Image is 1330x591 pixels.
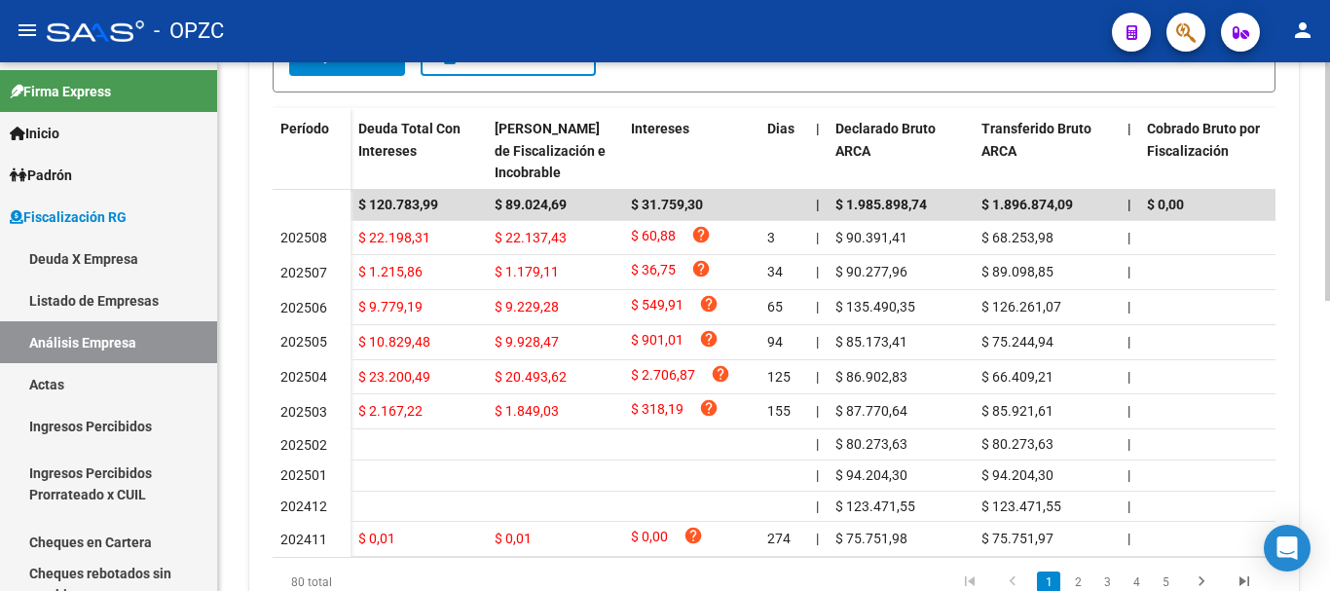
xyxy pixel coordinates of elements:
[816,334,819,350] span: |
[1127,197,1131,212] span: |
[981,264,1053,279] span: $ 89.098,85
[699,294,719,314] i: help
[10,81,111,102] span: Firma Express
[495,197,567,212] span: $ 89.024,69
[280,334,327,350] span: 202505
[1127,334,1130,350] span: |
[981,369,1053,385] span: $ 66.409,21
[631,364,695,390] span: $ 2.706,87
[835,264,907,279] span: $ 90.277,96
[1127,299,1130,314] span: |
[1127,436,1130,452] span: |
[495,531,532,546] span: $ 0,01
[835,436,907,452] span: $ 80.273,63
[981,334,1053,350] span: $ 75.244,94
[495,230,567,245] span: $ 22.137,43
[10,165,72,186] span: Padrón
[631,197,703,212] span: $ 31.759,30
[358,403,423,419] span: $ 2.167,22
[974,108,1120,194] datatable-header-cell: Transferido Bruto ARCA
[273,108,351,190] datatable-header-cell: Período
[495,264,559,279] span: $ 1.179,11
[981,230,1053,245] span: $ 68.253,98
[1127,403,1130,419] span: |
[1147,197,1184,212] span: $ 0,00
[835,467,907,483] span: $ 94.204,30
[699,398,719,418] i: help
[631,294,683,320] span: $ 549,91
[16,18,39,42] mat-icon: menu
[835,369,907,385] span: $ 86.902,83
[711,364,730,384] i: help
[358,230,430,245] span: $ 22.198,31
[767,264,783,279] span: 34
[691,259,711,278] i: help
[816,264,819,279] span: |
[767,369,791,385] span: 125
[631,259,676,285] span: $ 36,75
[280,467,327,483] span: 202501
[280,369,327,385] span: 202504
[816,403,819,419] span: |
[835,197,927,212] span: $ 1.985.898,74
[280,437,327,453] span: 202502
[487,108,623,194] datatable-header-cell: Deuda Bruta Neto de Fiscalización e Incobrable
[835,121,936,159] span: Declarado Bruto ARCA
[981,467,1053,483] span: $ 94.204,30
[1139,108,1285,194] datatable-header-cell: Cobrado Bruto por Fiscalización
[981,121,1091,159] span: Transferido Bruto ARCA
[816,531,819,546] span: |
[835,403,907,419] span: $ 87.770,64
[1120,108,1139,194] datatable-header-cell: |
[280,121,329,136] span: Período
[631,329,683,355] span: $ 901,01
[816,369,819,385] span: |
[767,299,783,314] span: 65
[767,334,783,350] span: 94
[154,10,224,53] span: - OPZC
[981,436,1053,452] span: $ 80.273,63
[835,499,915,514] span: $ 123.471,55
[835,299,915,314] span: $ 135.490,35
[816,499,819,514] span: |
[280,230,327,245] span: 202508
[10,206,127,228] span: Fiscalización RG
[1127,369,1130,385] span: |
[816,121,820,136] span: |
[1127,264,1130,279] span: |
[767,121,794,136] span: Dias
[358,197,438,212] span: $ 120.783,99
[358,121,461,159] span: Deuda Total Con Intereses
[495,369,567,385] span: $ 20.493,62
[631,121,689,136] span: Intereses
[835,334,907,350] span: $ 85.173,41
[1147,121,1260,159] span: Cobrado Bruto por Fiscalización
[631,398,683,425] span: $ 318,19
[307,48,388,65] span: Buscar
[816,197,820,212] span: |
[358,334,430,350] span: $ 10.829,48
[280,499,327,514] span: 202412
[981,531,1053,546] span: $ 75.751,97
[816,436,819,452] span: |
[981,197,1073,212] span: $ 1.896.874,09
[981,403,1053,419] span: $ 85.921,61
[631,225,676,251] span: $ 60,88
[1127,531,1130,546] span: |
[280,300,327,315] span: 202506
[767,403,791,419] span: 155
[358,531,395,546] span: $ 0,01
[767,230,775,245] span: 3
[828,108,974,194] datatable-header-cell: Declarado Bruto ARCA
[816,230,819,245] span: |
[358,264,423,279] span: $ 1.215,86
[351,108,487,194] datatable-header-cell: Deuda Total Con Intereses
[495,334,559,350] span: $ 9.928,47
[358,369,430,385] span: $ 23.200,49
[691,225,711,244] i: help
[280,404,327,420] span: 202503
[495,403,559,419] span: $ 1.849,03
[438,48,578,65] span: Borrar Filtros
[759,108,808,194] datatable-header-cell: Dias
[767,531,791,546] span: 274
